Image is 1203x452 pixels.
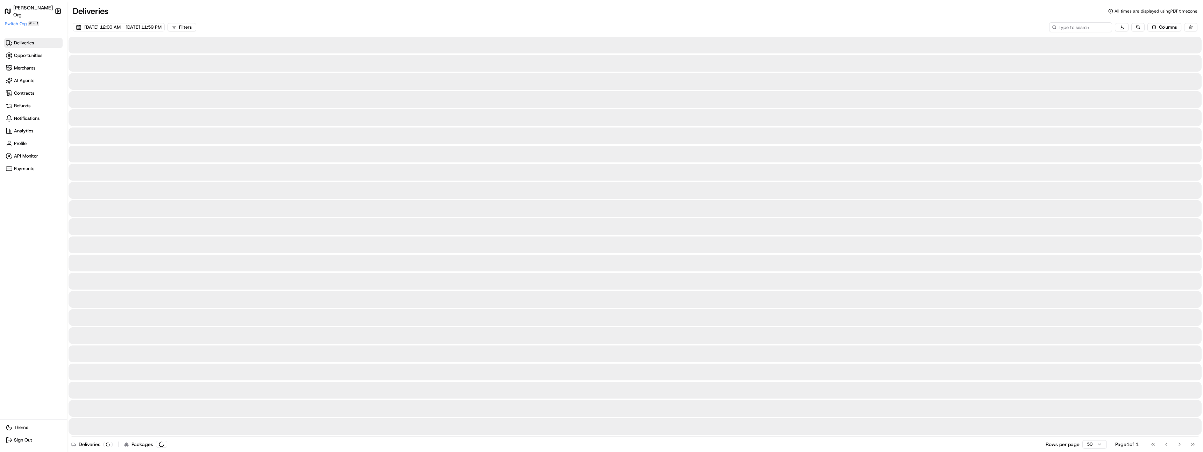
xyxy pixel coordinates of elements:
div: Deliveries [71,441,113,448]
span: Profile [14,140,27,147]
div: Filters [179,24,192,30]
a: AI Agents [4,76,63,86]
span: Refunds [14,103,30,109]
span: All times are displayed using PDT timezone [1115,8,1197,14]
span: API Monitor [14,153,38,159]
p: Rows per page [1046,441,1080,448]
span: AI Agents [14,78,34,84]
span: [DATE] 12:00 AM - [DATE] 11:59 PM [84,24,162,30]
a: API Monitor [4,151,63,161]
a: Deliveries [4,38,63,48]
a: Payments [4,164,63,174]
a: Contracts [4,88,63,98]
button: Refresh [1131,23,1145,31]
span: Analytics [14,128,33,134]
a: Profile [4,139,63,148]
a: Notifications [4,114,63,123]
button: [DATE] 12:00 AM - [DATE] 11:59 PM [73,23,165,31]
span: Payments [14,166,34,172]
span: Contracts [14,90,34,96]
span: Deliveries [14,40,34,46]
a: [PERSON_NAME] Org [4,4,53,18]
div: Packages [124,441,167,448]
a: Refunds [4,101,63,111]
button: Filters [168,23,196,31]
span: Columns [1159,24,1177,30]
a: Merchants [4,63,63,73]
span: Merchants [14,65,35,71]
button: Theme [4,423,63,432]
button: Switch Org⌘+J [5,21,39,27]
button: Columns [1147,23,1181,31]
a: Opportunities [4,51,63,60]
h1: Deliveries [73,6,108,17]
span: Opportunities [14,52,42,59]
span: Sign Out [14,437,32,443]
button: Sign Out [4,435,63,445]
span: Notifications [14,115,40,122]
span: Switch Org [5,21,27,27]
div: Page 1 of 1 [1115,441,1139,448]
h1: [PERSON_NAME] Org [13,4,53,18]
a: Analytics [4,126,63,136]
span: Theme [14,424,28,431]
input: Type to search [1049,22,1112,32]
